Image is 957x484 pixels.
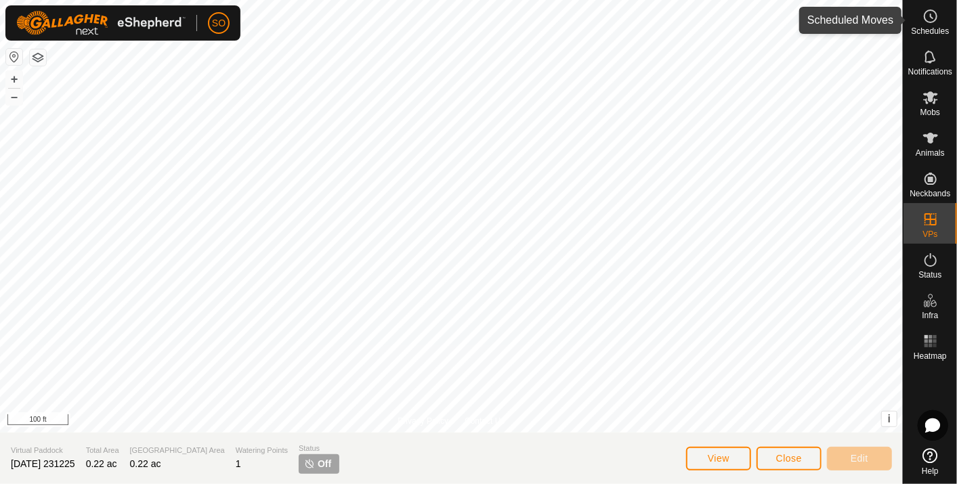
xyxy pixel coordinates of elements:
span: VPs [922,230,937,238]
button: View [686,447,751,470]
span: 0.22 ac [130,458,161,469]
span: Neckbands [910,190,950,198]
span: Edit [851,453,868,464]
span: Mobs [920,108,940,116]
span: [GEOGRAPHIC_DATA] Area [130,445,225,456]
span: SO [212,16,226,30]
button: Close [757,447,822,470]
button: + [6,71,22,87]
span: Infra [922,311,938,320]
span: Total Area [86,445,119,456]
span: [DATE] 231225 [11,458,75,469]
span: Animals [916,149,945,157]
span: i [888,413,891,424]
span: Schedules [911,27,949,35]
span: Help [922,467,939,475]
span: View [708,453,729,464]
img: turn-off [304,458,315,469]
button: Reset Map [6,49,22,65]
span: Off [318,457,331,471]
span: Watering Points [236,445,288,456]
span: Status [299,443,339,454]
a: Privacy Policy [398,415,448,427]
span: Heatmap [914,352,947,360]
span: 1 [236,458,241,469]
img: Gallagher Logo [16,11,186,35]
span: 0.22 ac [86,458,117,469]
a: Contact Us [465,415,505,427]
button: – [6,89,22,105]
button: i [882,412,897,426]
span: Close [776,453,802,464]
button: Edit [827,447,892,470]
span: Virtual Paddock [11,445,75,456]
button: Map Layers [30,49,46,66]
span: Notifications [908,68,952,76]
a: Help [903,443,957,481]
span: Status [918,271,941,279]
